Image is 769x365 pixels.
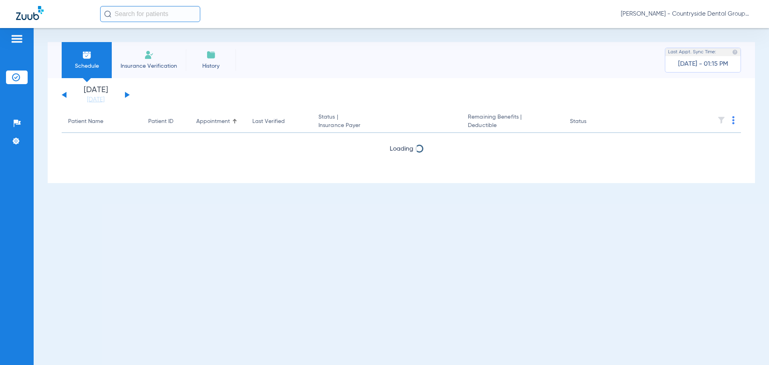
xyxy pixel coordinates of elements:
th: Status [564,111,618,133]
div: Patient Name [68,117,135,126]
div: Appointment [196,117,240,126]
div: Appointment [196,117,230,126]
span: Insurance Verification [118,62,180,70]
span: Schedule [68,62,106,70]
span: [PERSON_NAME] - Countryside Dental Group [621,10,753,18]
div: Last Verified [252,117,285,126]
span: Deductible [468,121,557,130]
span: [DATE] - 01:15 PM [678,60,728,68]
img: Zuub Logo [16,6,44,20]
img: Manual Insurance Verification [144,50,154,60]
img: filter.svg [717,116,725,124]
img: group-dot-blue.svg [732,116,735,124]
a: [DATE] [72,96,120,104]
span: Last Appt. Sync Time: [668,48,716,56]
div: Last Verified [252,117,306,126]
img: Search Icon [104,10,111,18]
img: hamburger-icon [10,34,23,44]
li: [DATE] [72,86,120,104]
img: last sync help info [732,49,738,55]
th: Remaining Benefits | [461,111,563,133]
div: Patient ID [148,117,183,126]
div: Patient Name [68,117,103,126]
div: Patient ID [148,117,173,126]
span: Loading [390,146,413,152]
span: Insurance Payer [318,121,455,130]
span: History [192,62,230,70]
input: Search for patients [100,6,200,22]
th: Status | [312,111,461,133]
img: Schedule [82,50,92,60]
img: History [206,50,216,60]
